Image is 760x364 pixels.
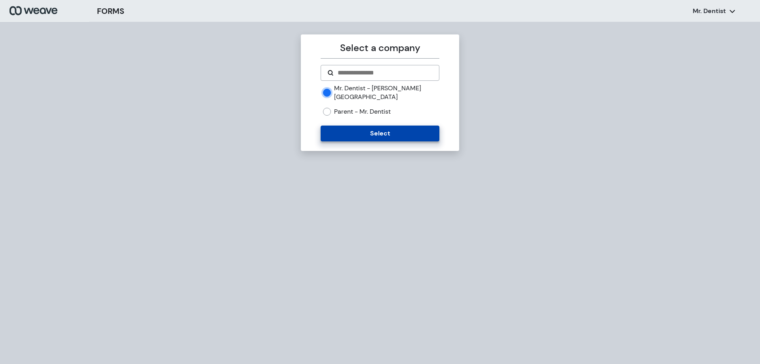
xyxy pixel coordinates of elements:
input: Search [337,68,432,78]
p: Select a company [321,41,439,55]
p: Mr. Dentist [693,7,726,15]
h3: FORMS [97,5,124,17]
label: Mr. Dentist - [PERSON_NAME][GEOGRAPHIC_DATA] [334,84,439,101]
label: Parent - Mr. Dentist [334,107,391,116]
button: Select [321,126,439,141]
